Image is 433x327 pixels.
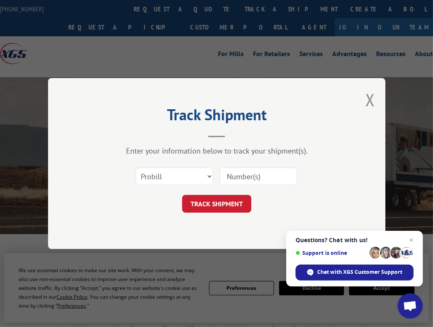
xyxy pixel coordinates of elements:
[296,250,366,256] span: Support is online
[182,195,251,213] button: TRACK SHIPMENT
[90,109,343,125] h2: Track Shipment
[296,237,414,243] span: Questions? Chat with us!
[317,268,403,276] span: Chat with XGS Customer Support
[220,168,297,185] input: Number(s)
[296,265,414,281] div: Chat with XGS Customer Support
[366,89,375,111] button: Close modal
[406,235,417,245] span: Close chat
[398,293,423,319] div: Open chat
[90,146,343,156] div: Enter your information below to track your shipment(s).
